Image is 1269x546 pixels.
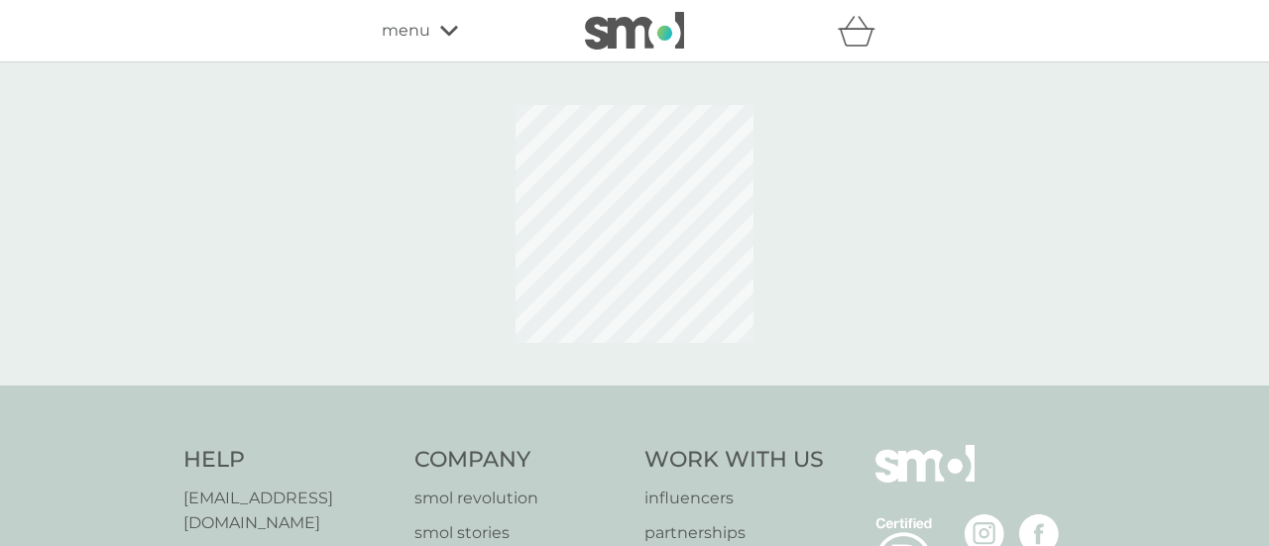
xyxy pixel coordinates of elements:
[414,486,626,511] a: smol revolution
[183,486,395,536] a: [EMAIL_ADDRESS][DOMAIN_NAME]
[414,520,626,546] a: smol stories
[644,520,824,546] a: partnerships
[875,445,975,512] img: smol
[382,18,430,44] span: menu
[838,11,887,51] div: basket
[644,486,824,511] a: influencers
[183,445,395,476] h4: Help
[644,445,824,476] h4: Work With Us
[414,445,626,476] h4: Company
[585,12,684,50] img: smol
